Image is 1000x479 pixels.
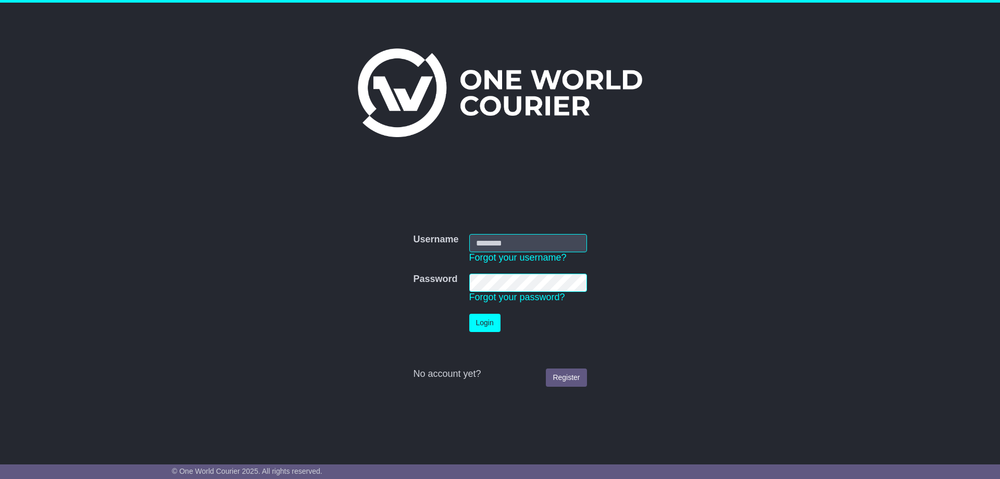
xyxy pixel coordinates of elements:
img: One World [358,48,642,137]
button: Login [469,314,501,332]
span: © One World Courier 2025. All rights reserved. [172,467,322,475]
div: No account yet? [413,369,586,380]
label: Username [413,234,458,245]
a: Forgot your username? [469,252,567,263]
a: Register [546,369,586,387]
label: Password [413,274,457,285]
a: Forgot your password? [469,292,565,302]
